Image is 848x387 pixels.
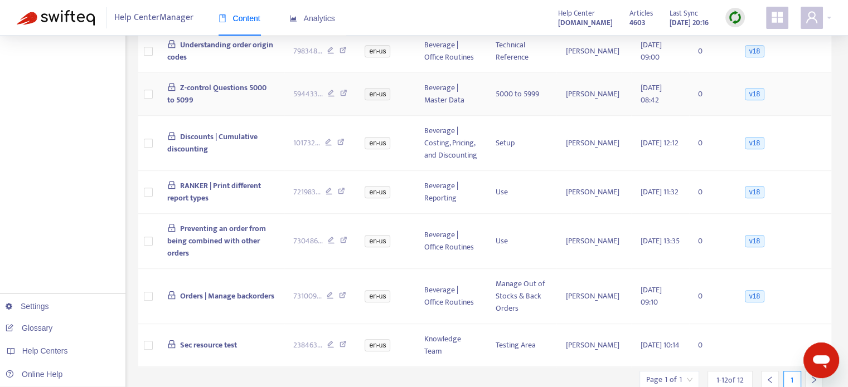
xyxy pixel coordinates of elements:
[640,339,679,351] span: [DATE] 10:14
[415,73,487,116] td: Beverage | Master Data
[167,131,176,140] span: lock
[180,339,237,351] span: Sec resource test
[415,116,487,171] td: Beverage | Costing, Pricing, and Discounting
[689,214,734,269] td: 0
[745,235,764,247] span: v18
[167,179,261,204] span: RANKER | Print different report types
[6,324,52,332] a: Glossary
[745,88,764,100] span: v18
[219,14,260,23] span: Content
[365,339,390,351] span: en-us
[766,376,774,384] span: left
[180,290,274,302] span: Orders | Manage backorders
[558,7,595,19] span: Help Center
[556,214,631,269] td: [PERSON_NAME]
[293,45,322,57] span: 798348 ...
[771,11,784,24] span: appstore
[556,30,631,73] td: [PERSON_NAME]
[689,269,734,324] td: 0
[805,11,818,24] span: user
[558,17,613,29] strong: [DOMAIN_NAME]
[415,324,487,367] td: Knowledge Team
[365,235,390,247] span: en-us
[728,11,742,25] img: sync.dc5367851b00ba804db3.png
[556,324,631,367] td: [PERSON_NAME]
[556,269,631,324] td: [PERSON_NAME]
[293,137,320,149] span: 101732 ...
[629,7,653,19] span: Articles
[640,81,661,106] span: [DATE] 08:42
[670,17,709,29] strong: [DATE] 20:16
[167,38,274,63] span: Understanding order origin codes
[745,137,764,149] span: v18
[415,30,487,73] td: Beverage | Office Routines
[293,339,322,351] span: 238463 ...
[745,45,764,57] span: v18
[293,290,322,302] span: 731009 ...
[365,88,390,100] span: en-us
[415,269,487,324] td: Beverage | Office Routines
[640,185,678,198] span: [DATE] 11:32
[803,342,839,378] iframe: Button to launch messaging window
[810,376,818,384] span: right
[487,324,556,367] td: Testing Area
[689,30,734,73] td: 0
[415,214,487,269] td: Beverage | Office Routines
[689,171,734,214] td: 0
[689,116,734,171] td: 0
[22,346,68,355] span: Help Centers
[487,30,556,73] td: Technical Reference
[745,186,764,198] span: v18
[17,10,95,26] img: Swifteq
[556,73,631,116] td: [PERSON_NAME]
[558,16,613,29] a: [DOMAIN_NAME]
[487,171,556,214] td: Use
[640,283,661,308] span: [DATE] 09:10
[365,186,390,198] span: en-us
[167,82,176,91] span: lock
[487,269,556,324] td: Manage Out of Stocks & Back Orders
[556,116,631,171] td: [PERSON_NAME]
[365,45,390,57] span: en-us
[167,180,176,189] span: lock
[689,73,734,116] td: 0
[640,234,679,247] span: [DATE] 13:35
[415,171,487,214] td: Beverage | Reporting
[487,73,556,116] td: 5000 to 5999
[745,290,764,302] span: v18
[487,214,556,269] td: Use
[293,186,321,198] span: 721983 ...
[167,340,176,349] span: lock
[289,14,335,23] span: Analytics
[219,14,226,22] span: book
[629,17,646,29] strong: 4603
[6,370,62,379] a: Online Help
[6,302,49,311] a: Settings
[640,136,678,149] span: [DATE] 12:12
[365,290,390,302] span: en-us
[670,7,698,19] span: Last Sync
[167,222,266,259] span: Preventing an order from being combined with other orders
[689,324,734,367] td: 0
[167,40,176,48] span: lock
[167,291,176,300] span: lock
[114,7,193,28] span: Help Center Manager
[365,137,390,149] span: en-us
[167,130,258,155] span: Discounts | Cumulative discounting
[716,374,744,386] span: 1 - 12 of 12
[293,235,323,247] span: 730486 ...
[556,171,631,214] td: [PERSON_NAME]
[640,38,661,63] span: [DATE] 09:00
[289,14,297,22] span: area-chart
[487,116,556,171] td: Setup
[293,88,323,100] span: 594433 ...
[167,81,267,106] span: Z-control Questions 5000 to 5099
[167,223,176,232] span: lock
